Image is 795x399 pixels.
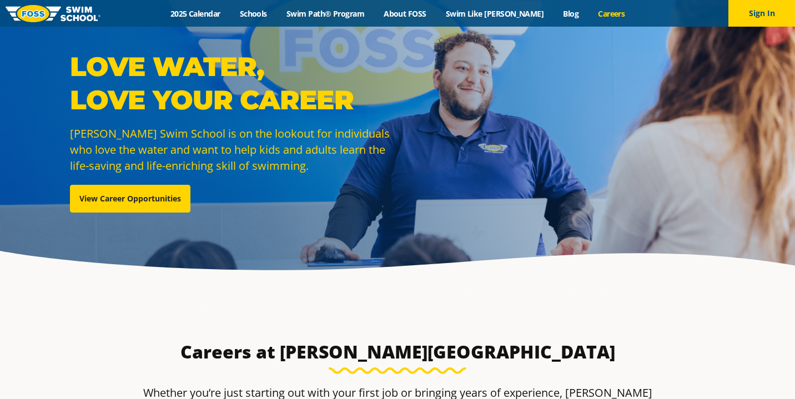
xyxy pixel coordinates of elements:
[160,8,230,19] a: 2025 Calendar
[436,8,554,19] a: Swim Like [PERSON_NAME]
[588,8,635,19] a: Careers
[70,50,392,117] p: Love Water, Love Your Career
[276,8,374,19] a: Swim Path® Program
[70,126,390,173] span: [PERSON_NAME] Swim School is on the lookout for individuals who love the water and want to help k...
[230,8,276,19] a: Schools
[554,8,588,19] a: Blog
[135,341,660,363] h3: Careers at [PERSON_NAME][GEOGRAPHIC_DATA]
[70,185,190,213] a: View Career Opportunities
[374,8,436,19] a: About FOSS
[6,5,100,22] img: FOSS Swim School Logo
